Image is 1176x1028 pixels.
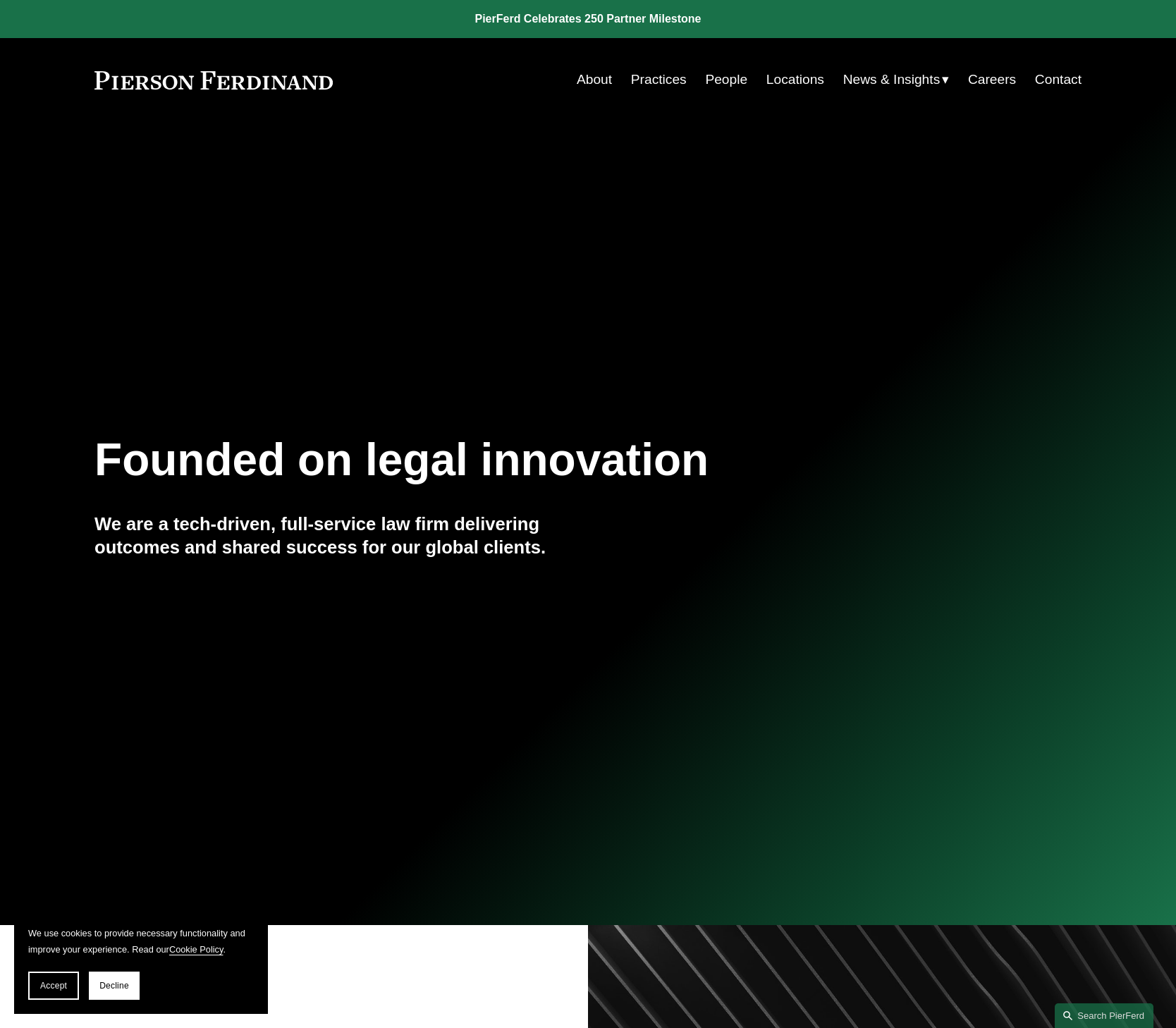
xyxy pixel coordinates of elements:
[28,925,254,957] p: We use cookies to provide necessary functionality and improve your experience. Read our .
[40,981,67,991] span: Accept
[89,972,140,1000] button: Decline
[1055,1003,1153,1028] a: Search this site
[14,911,268,1014] section: Cookie banner
[843,66,950,93] a: folder dropdown
[766,66,824,93] a: Locations
[94,513,588,558] h4: We are a tech-driven, full-service law firm delivering outcomes and shared success for our global...
[631,66,687,93] a: Practices
[968,66,1016,93] a: Careers
[99,981,129,991] span: Decline
[843,68,941,92] span: News & Insights
[705,66,747,93] a: People
[1035,66,1082,93] a: Contact
[577,66,612,93] a: About
[94,434,917,486] h1: Founded on legal innovation
[28,972,79,1000] button: Accept
[169,944,223,955] a: Cookie Policy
